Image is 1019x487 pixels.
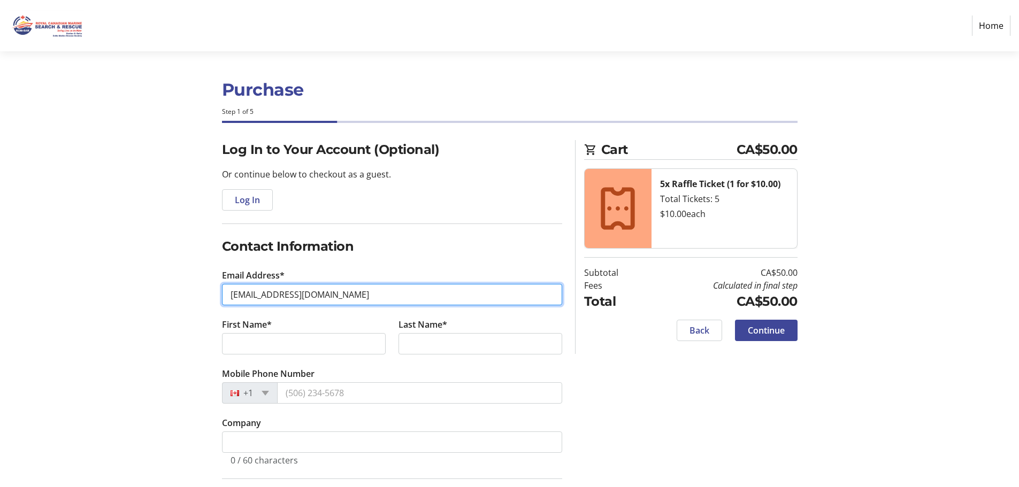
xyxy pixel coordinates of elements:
[231,454,298,466] tr-character-limit: 0 / 60 characters
[584,292,646,311] td: Total
[646,266,798,279] td: CA$50.00
[222,107,798,117] div: Step 1 of 5
[660,178,780,190] strong: 5x Raffle Ticket (1 for $10.00)
[222,416,261,429] label: Company
[277,382,562,404] input: (506) 234-5678
[222,168,562,181] p: Or continue below to checkout as a guest.
[660,192,788,205] div: Total Tickets: 5
[584,279,646,292] td: Fees
[660,207,788,220] div: $10.00 each
[222,237,562,256] h2: Contact Information
[737,140,798,159] span: CA$50.00
[235,194,260,206] span: Log In
[222,77,798,103] h1: Purchase
[646,292,798,311] td: CA$50.00
[601,140,737,159] span: Cart
[222,140,562,159] h2: Log In to Your Account (Optional)
[735,320,798,341] button: Continue
[222,318,272,331] label: First Name*
[399,318,447,331] label: Last Name*
[222,367,315,380] label: Mobile Phone Number
[222,189,273,211] button: Log In
[584,266,646,279] td: Subtotal
[677,320,722,341] button: Back
[9,4,85,47] img: Royal Canadian Marine Search and Rescue - Station 8's Logo
[689,324,709,337] span: Back
[222,269,285,282] label: Email Address*
[646,279,798,292] td: Calculated in final step
[972,16,1010,36] a: Home
[748,324,785,337] span: Continue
